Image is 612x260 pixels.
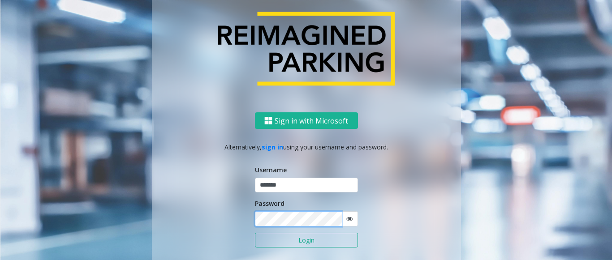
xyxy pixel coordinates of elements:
button: Sign in with Microsoft [255,112,358,129]
p: Alternatively, using your username and password. [161,142,452,152]
label: Username [255,165,287,175]
button: Login [255,233,358,248]
a: sign in [262,143,283,151]
label: Password [255,199,284,208]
